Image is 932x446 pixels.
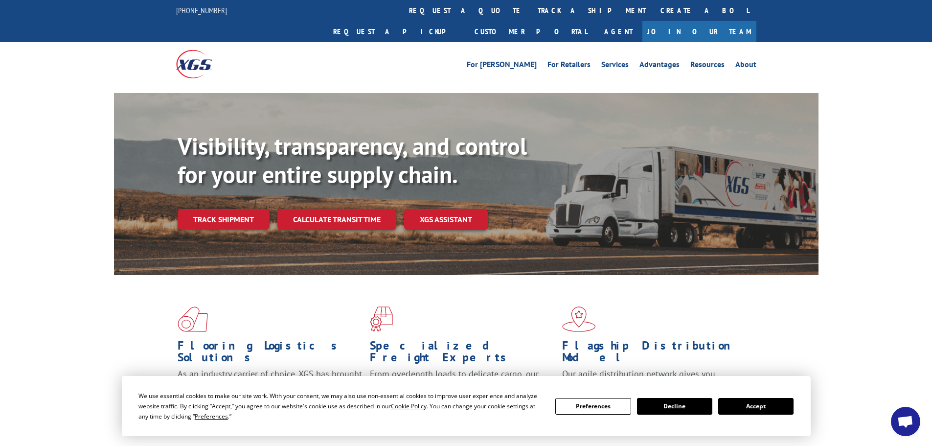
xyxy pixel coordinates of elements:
[735,61,756,71] a: About
[467,21,594,42] a: Customer Portal
[391,402,427,410] span: Cookie Policy
[594,21,642,42] a: Agent
[718,398,794,415] button: Accept
[637,398,712,415] button: Decline
[562,368,742,391] span: Our agile distribution network gives you nationwide inventory management on demand.
[178,306,208,332] img: xgs-icon-total-supply-chain-intelligence-red
[370,340,555,368] h1: Specialized Freight Experts
[639,61,680,71] a: Advantages
[277,209,396,230] a: Calculate transit time
[642,21,756,42] a: Join Our Team
[690,61,725,71] a: Resources
[562,340,747,368] h1: Flagship Distribution Model
[891,407,920,436] div: Open chat
[178,368,362,403] span: As an industry carrier of choice, XGS has brought innovation and dedication to flooring logistics...
[404,209,488,230] a: XGS ASSISTANT
[601,61,629,71] a: Services
[547,61,591,71] a: For Retailers
[195,412,228,421] span: Preferences
[176,5,227,15] a: [PHONE_NUMBER]
[178,131,527,189] b: Visibility, transparency, and control for your entire supply chain.
[178,209,270,230] a: Track shipment
[370,368,555,412] p: From overlength loads to delicate cargo, our experienced staff knows the best way to move your fr...
[370,306,393,332] img: xgs-icon-focused-on-flooring-red
[562,306,596,332] img: xgs-icon-flagship-distribution-model-red
[138,391,544,422] div: We use essential cookies to make our site work. With your consent, we may also use non-essential ...
[467,61,537,71] a: For [PERSON_NAME]
[326,21,467,42] a: Request a pickup
[178,340,363,368] h1: Flooring Logistics Solutions
[122,376,811,436] div: Cookie Consent Prompt
[555,398,631,415] button: Preferences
